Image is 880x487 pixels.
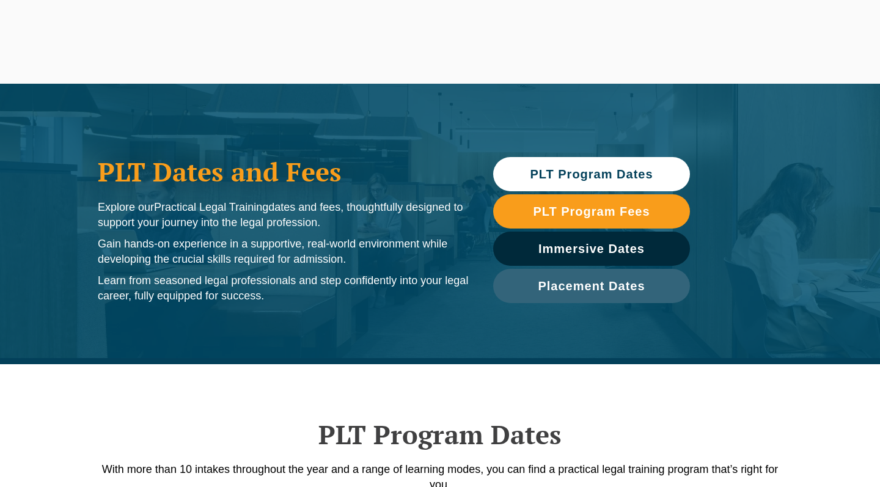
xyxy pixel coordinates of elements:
p: Gain hands-on experience in a supportive, real-world environment while developing the crucial ski... [98,236,469,267]
span: PLT Program Dates [530,168,653,180]
p: Explore our dates and fees, thoughtfully designed to support your journey into the legal profession. [98,200,469,230]
span: Placement Dates [538,280,645,292]
h2: PLT Program Dates [92,419,788,450]
h1: PLT Dates and Fees [98,156,469,187]
a: PLT Program Fees [493,194,690,229]
a: Placement Dates [493,269,690,303]
p: Learn from seasoned legal professionals and step confidently into your legal career, fully equipp... [98,273,469,304]
span: PLT Program Fees [533,205,650,218]
span: Immersive Dates [538,243,645,255]
a: PLT Program Dates [493,157,690,191]
a: Immersive Dates [493,232,690,266]
span: Practical Legal Training [154,201,268,213]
